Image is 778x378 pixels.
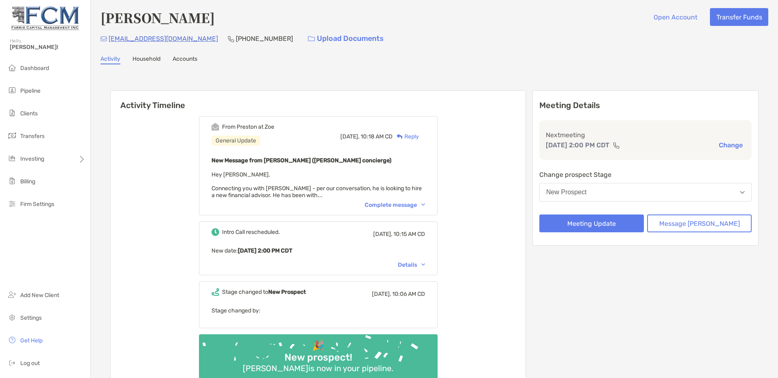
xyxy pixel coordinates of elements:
[212,306,425,316] p: Stage changed by:
[20,314,42,321] span: Settings
[7,153,17,163] img: investing icon
[10,44,85,51] span: [PERSON_NAME]!
[111,91,526,110] h6: Activity Timeline
[539,170,752,180] p: Change prospect Stage
[398,261,425,268] div: Details
[7,199,17,208] img: firm-settings icon
[539,100,752,110] p: Meeting Details
[308,36,315,42] img: button icon
[365,202,425,208] div: Complete message
[710,8,768,26] button: Transfer Funds
[7,63,17,72] img: dashboard icon
[20,87,41,94] span: Pipeline
[281,352,355,363] div: New prospect!
[539,214,644,232] button: Meeting Update
[20,110,38,117] span: Clients
[309,340,327,352] div: 🎉
[421,204,425,206] img: Chevron icon
[222,289,306,295] div: Stage changed to
[133,55,160,64] a: Household
[647,8,703,26] button: Open Account
[393,132,419,141] div: Reply
[7,176,17,186] img: billing icon
[212,228,219,236] img: Event icon
[303,30,389,47] a: Upload Documents
[212,157,391,164] b: New Message from [PERSON_NAME] ([PERSON_NAME] concierge)
[7,312,17,322] img: settings icon
[228,36,234,42] img: Phone Icon
[20,65,49,72] span: Dashboard
[10,3,81,32] img: Zoe Logo
[392,291,425,297] span: 10:06 AM CD
[238,247,292,254] b: [DATE] 2:00 PM CDT
[222,229,280,236] div: Intro Call rescheduled.
[7,108,17,118] img: clients icon
[100,8,215,27] h4: [PERSON_NAME]
[7,85,17,95] img: pipeline icon
[397,134,403,139] img: Reply icon
[20,360,40,367] span: Log out
[546,140,609,150] p: [DATE] 2:00 PM CDT
[100,36,107,41] img: Email Icon
[20,155,44,162] span: Investing
[268,289,306,295] b: New Prospect
[421,263,425,266] img: Chevron icon
[740,191,745,194] img: Open dropdown arrow
[20,201,54,208] span: Firm Settings
[109,34,218,44] p: [EMAIL_ADDRESS][DOMAIN_NAME]
[372,291,391,297] span: [DATE],
[212,123,219,131] img: Event icon
[100,55,120,64] a: Activity
[340,133,359,140] span: [DATE],
[546,130,745,140] p: Next meeting
[212,136,260,146] div: General Update
[7,335,17,345] img: get-help icon
[20,337,43,344] span: Get Help
[546,189,587,196] div: New Prospect
[361,133,393,140] span: 10:18 AM CD
[20,178,35,185] span: Billing
[647,214,752,232] button: Message [PERSON_NAME]
[20,292,59,299] span: Add New Client
[173,55,197,64] a: Accounts
[373,231,392,238] span: [DATE],
[7,290,17,299] img: add_new_client icon
[20,133,45,140] span: Transfers
[7,358,17,367] img: logout icon
[199,334,438,372] img: Confetti
[7,131,17,140] img: transfers icon
[236,34,293,44] p: [PHONE_NUMBER]
[393,231,425,238] span: 10:15 AM CD
[212,171,422,199] span: Hey [PERSON_NAME], Connecting you with [PERSON_NAME] - per our conversation, he is looking to hir...
[539,183,752,202] button: New Prospect
[239,363,397,373] div: [PERSON_NAME] is now in your pipeline.
[222,123,274,130] div: From Preston at Zoe
[212,246,425,256] p: New date :
[613,142,620,149] img: communication type
[212,288,219,296] img: Event icon
[716,141,745,149] button: Change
